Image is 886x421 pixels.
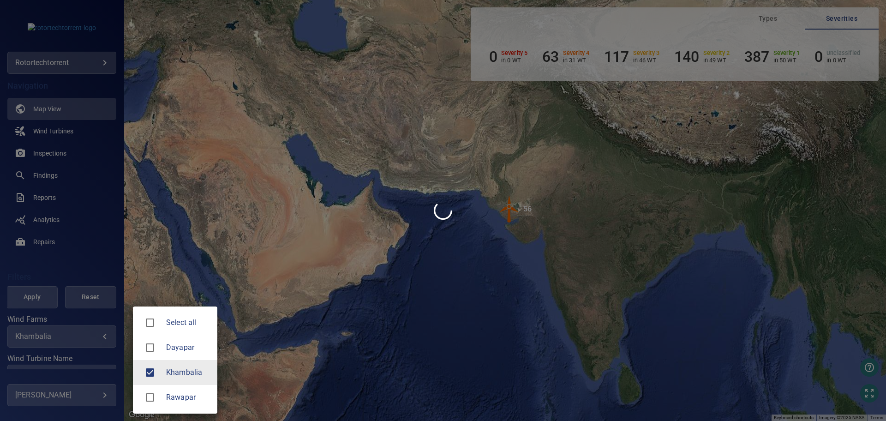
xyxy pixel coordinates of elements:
ul: Khambalia [133,307,217,414]
span: Khambalia [140,363,160,382]
span: Rawapar [166,392,210,403]
span: Dayapar [166,342,210,353]
span: Khambalia [166,367,210,378]
span: Select all [166,317,210,328]
span: Dayapar [140,338,160,357]
div: Wind Farms Khambalia [166,367,210,378]
span: Rawapar [140,388,160,407]
div: Wind Farms Rawapar [166,392,210,403]
div: Wind Farms Dayapar [166,342,210,353]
